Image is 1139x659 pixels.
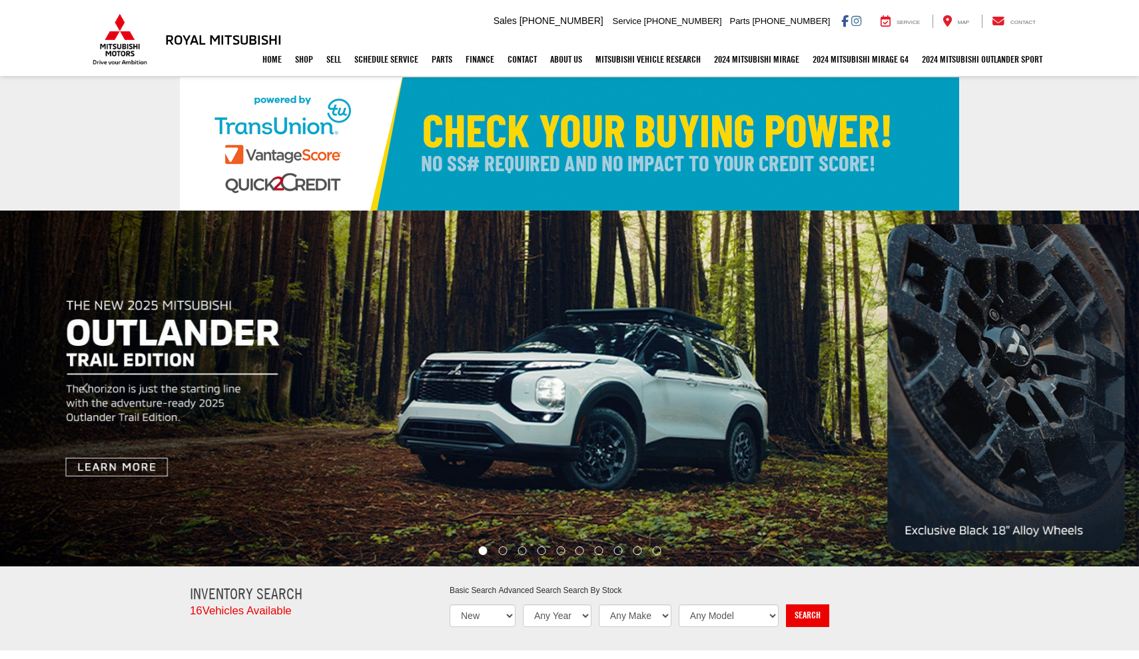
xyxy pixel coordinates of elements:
[841,15,849,26] a: Facebook: Click to visit our Facebook page
[459,43,501,76] a: Finance
[478,546,487,555] li: Go to slide number 1.
[871,15,930,28] a: Service
[614,546,623,555] li: Go to slide number 8.
[915,43,1049,76] a: 2024 Mitsubishi Outlander SPORT
[498,586,561,595] a: Advanced Search
[707,43,806,76] a: 2024 Mitsubishi Mirage
[556,546,565,555] li: Go to slide number 5.
[958,19,969,25] span: Map
[982,15,1046,28] a: Contact
[644,16,722,26] span: [PHONE_NUMBER]
[498,546,507,555] li: Go to slide number 2.
[425,43,459,76] a: Parts: Opens in a new tab
[190,585,430,602] h3: Inventory Search
[633,546,642,555] li: Go to slide number 9.
[165,32,282,47] h3: Royal Mitsubishi
[190,604,202,617] span: 16
[348,43,425,76] a: Schedule Service: Opens in a new tab
[537,546,546,555] li: Go to slide number 4.
[653,546,661,555] li: Go to slide number 10.
[752,16,830,26] span: [PHONE_NUMBER]
[320,43,348,76] a: Sell
[544,43,589,76] a: About Us
[180,77,959,211] img: Check Your Buying Power
[933,15,979,28] a: Map
[450,604,516,627] select: Choose Vehicle Condition from the dropdown
[494,15,517,26] span: Sales
[806,43,915,76] a: 2024 Mitsubishi Mirage G4
[288,43,320,76] a: Shop
[523,604,591,627] select: Choose Year from the dropdown
[1010,19,1036,25] span: Contact
[613,16,641,26] span: Service
[575,546,584,555] li: Go to slide number 6.
[599,604,671,627] select: Choose Make from the dropdown
[90,13,150,65] img: Mitsubishi
[786,604,829,627] a: Search
[564,586,622,595] a: Search By Stock
[851,15,861,26] a: Instagram: Click to visit our Instagram page
[190,603,430,619] p: Vehicles Available
[450,586,496,595] a: Basic Search
[729,16,749,26] span: Parts
[501,43,544,76] a: Contact
[897,19,920,25] span: Service
[520,15,603,26] span: [PHONE_NUMBER]
[589,43,707,76] a: Mitsubishi Vehicle Research
[256,43,288,76] a: Home
[679,604,779,627] select: Choose Model from the dropdown
[595,546,603,555] li: Go to slide number 7.
[518,546,526,555] li: Go to slide number 3.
